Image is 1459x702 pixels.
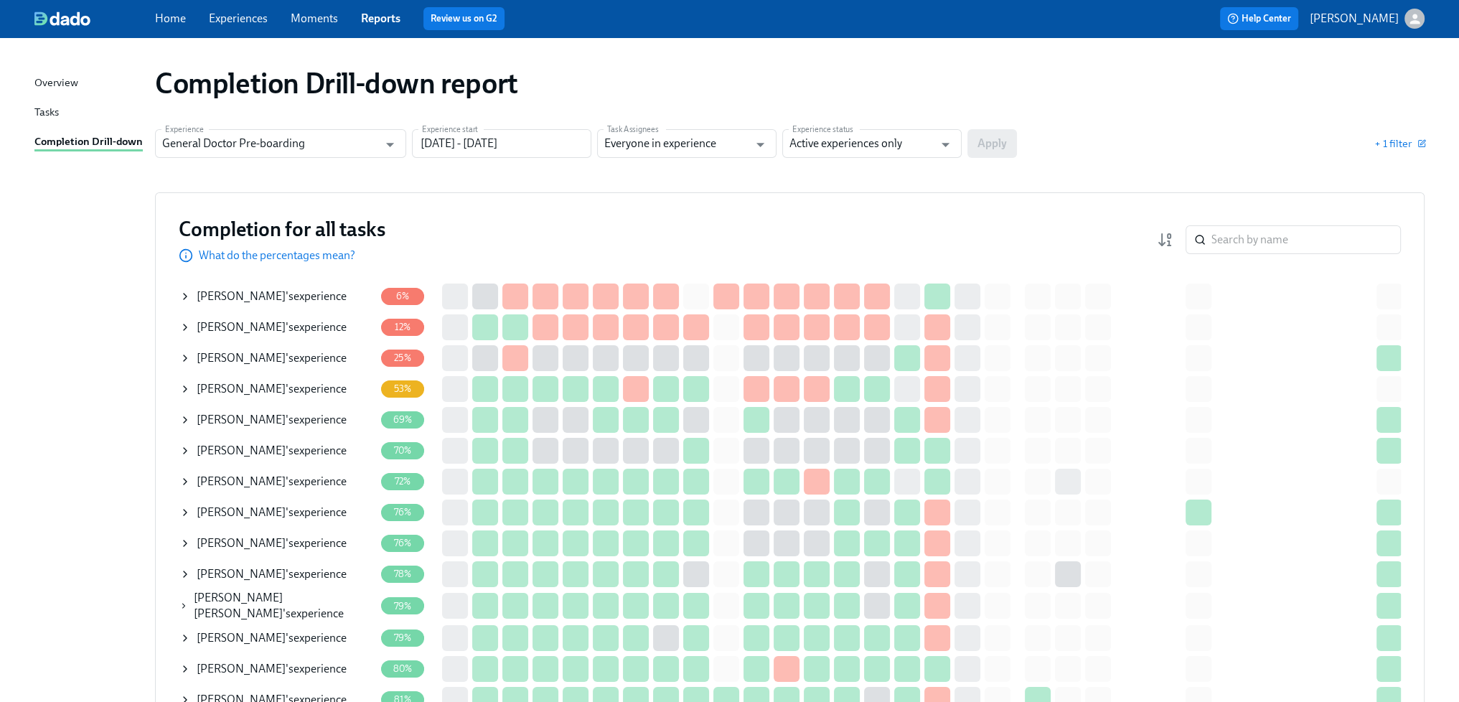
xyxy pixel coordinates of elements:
div: 's experience [197,350,347,366]
button: Open [379,134,401,156]
div: [PERSON_NAME]'sexperience [179,436,375,465]
span: 69% [385,414,421,425]
a: Experiences [209,11,268,25]
button: [PERSON_NAME] [1310,9,1425,29]
div: 's experience [197,412,347,428]
a: Home [155,11,186,25]
button: + 1 filter [1374,136,1425,151]
div: 's experience [197,289,347,304]
p: [PERSON_NAME] [1310,11,1399,27]
span: 12% [386,322,420,332]
div: [PERSON_NAME]'sexperience [179,624,375,652]
span: 76% [385,507,421,518]
span: 80% [385,663,421,674]
a: Review us on G2 [431,11,497,26]
span: 79% [385,601,421,612]
span: [PERSON_NAME] [197,505,286,519]
span: [PERSON_NAME] [197,382,286,396]
div: 's experience [194,590,375,622]
div: [PERSON_NAME]'sexperience [179,282,375,311]
div: [PERSON_NAME]'sexperience [179,498,375,527]
div: 's experience [197,566,347,582]
div: [PERSON_NAME] [PERSON_NAME]'sexperience [179,590,375,622]
div: 's experience [197,630,347,646]
div: [PERSON_NAME]'sexperience [179,406,375,434]
span: 79% [385,632,421,643]
a: dado [34,11,155,26]
span: 76% [385,538,421,548]
button: Open [934,134,957,156]
p: What do the percentages mean? [199,248,355,263]
img: dado [34,11,90,26]
div: [PERSON_NAME]'sexperience [179,375,375,403]
a: Tasks [34,104,144,122]
div: 's experience [197,443,347,459]
span: [PERSON_NAME] [PERSON_NAME] [194,591,283,620]
span: [PERSON_NAME] [197,662,286,675]
span: 53% [385,383,421,394]
a: Reports [361,11,400,25]
div: [PERSON_NAME]'sexperience [179,529,375,558]
svg: Completion rate (low to high) [1157,231,1174,248]
div: 's experience [197,661,347,677]
div: Tasks [34,104,59,122]
div: [PERSON_NAME]'sexperience [179,560,375,589]
span: [PERSON_NAME] [197,631,286,645]
button: Help Center [1220,7,1298,30]
span: Help Center [1227,11,1291,26]
span: 70% [385,445,421,456]
span: 72% [386,476,420,487]
div: [PERSON_NAME]'sexperience [179,467,375,496]
input: Search by name [1211,225,1401,254]
div: Completion Drill-down [34,134,143,151]
span: 25% [385,352,420,363]
div: 's experience [197,381,347,397]
div: 's experience [197,535,347,551]
h1: Completion Drill-down report [155,66,518,100]
div: 's experience [197,474,347,490]
a: Moments [291,11,338,25]
div: [PERSON_NAME]'sexperience [179,344,375,373]
span: 6% [388,291,418,301]
div: [PERSON_NAME]'sexperience [179,313,375,342]
div: 's experience [197,319,347,335]
a: Completion Drill-down [34,134,144,151]
span: [PERSON_NAME] [197,289,286,303]
span: [PERSON_NAME] [197,474,286,488]
a: Overview [34,75,144,93]
div: 's experience [197,505,347,520]
span: [PERSON_NAME] [197,351,286,365]
button: Open [749,134,771,156]
span: [PERSON_NAME] [197,320,286,334]
span: [PERSON_NAME] [197,413,286,426]
span: [PERSON_NAME] [197,444,286,457]
h3: Completion for all tasks [179,216,385,242]
span: 78% [385,568,421,579]
button: Review us on G2 [423,7,505,30]
div: Overview [34,75,78,93]
div: [PERSON_NAME]'sexperience [179,655,375,683]
span: [PERSON_NAME] [197,567,286,581]
span: [PERSON_NAME] [197,536,286,550]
